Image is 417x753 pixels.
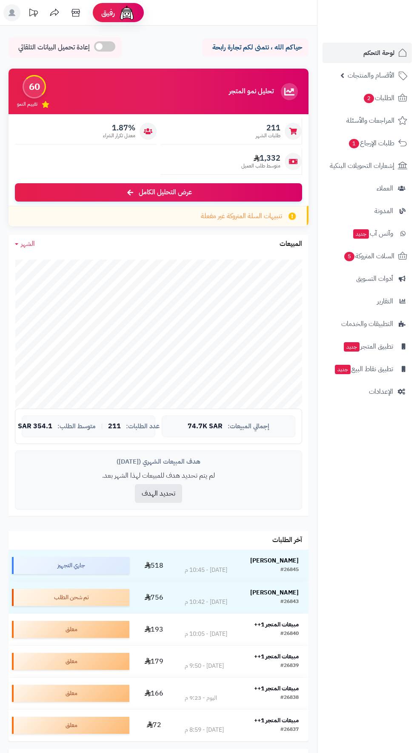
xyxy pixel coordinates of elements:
a: تحديثات المنصة [23,4,44,23]
span: رفيق [101,8,115,18]
span: جديد [344,342,360,352]
td: 756 [133,582,175,613]
a: التقارير [323,291,412,312]
div: #26843 [280,598,299,606]
span: إعادة تحميل البيانات التلقائي [18,43,90,52]
a: إشعارات التحويلات البنكية [323,156,412,176]
span: 74.7K SAR [188,423,223,430]
a: التطبيقات والخدمات [323,314,412,334]
span: معدل تكرار الشراء [103,132,135,139]
div: [DATE] - 10:05 م [185,630,227,638]
img: ai-face.png [118,4,135,21]
strong: [PERSON_NAME] [250,556,299,565]
strong: مبيعات المتجر 1++ [254,684,299,693]
span: تقييم النمو [17,101,37,108]
span: عدد الطلبات: [126,423,160,430]
span: تطبيق نقاط البيع [334,363,393,375]
td: 72 [133,710,175,741]
div: معلق [12,717,129,734]
div: معلق [12,621,129,638]
div: [DATE] - 10:42 م [185,598,227,606]
div: هدف المبيعات الشهري ([DATE]) [22,457,295,466]
span: أدوات التسويق [356,273,393,285]
a: المدونة [323,201,412,221]
a: الشهر [15,239,35,249]
img: logo-2.png [359,15,409,33]
span: وآتس آب [352,228,393,239]
span: 211 [256,123,280,133]
div: #26839 [280,662,299,670]
span: طلبات الشهر [256,132,280,139]
div: #26845 [280,566,299,574]
td: 193 [133,614,175,645]
div: [DATE] - 9:50 م [185,662,224,670]
div: جاري التجهيز [12,557,129,574]
span: إشعارات التحويلات البنكية [330,160,394,172]
span: الأقسام والمنتجات [348,69,394,81]
a: العملاء [323,178,412,199]
div: معلق [12,685,129,702]
span: 2 [363,93,374,103]
span: الإعدادات [369,386,393,398]
span: لوحة التحكم [363,47,394,59]
a: تطبيق نقاط البيعجديد [323,359,412,379]
strong: [PERSON_NAME] [250,588,299,597]
span: تنبيهات السلة المتروكة غير مفعلة [201,211,282,221]
td: 518 [133,550,175,581]
span: عرض التحليل الكامل [139,188,192,197]
div: [DATE] - 10:45 م [185,566,227,574]
a: طلبات الإرجاع1 [323,133,412,153]
a: لوحة التحكم [323,43,412,63]
div: تم شحن الطلب [12,589,129,606]
a: وآتس آبجديد [323,223,412,244]
span: السلات المتروكة [343,250,394,262]
span: المدونة [374,205,393,217]
div: #26838 [280,694,299,702]
div: #26840 [280,630,299,638]
span: الطلبات [363,92,394,104]
div: معلق [12,653,129,670]
span: 211 [108,423,121,430]
span: 1.87% [103,123,135,133]
span: العملاء [377,182,393,194]
span: متوسط الطلب: [57,423,96,430]
td: 179 [133,646,175,677]
a: عرض التحليل الكامل [15,183,302,202]
p: لم يتم تحديد هدف للمبيعات لهذا الشهر بعد. [22,471,295,481]
a: الطلبات2 [323,88,412,108]
span: التطبيقات والخدمات [341,318,393,330]
span: | [101,423,103,430]
a: الإعدادات [323,381,412,402]
a: تطبيق المتجرجديد [323,336,412,357]
span: متوسط طلب العميل [241,162,280,170]
span: إجمالي المبيعات: [228,423,269,430]
strong: مبيعات المتجر 1++ [254,716,299,725]
span: جديد [353,229,369,239]
span: 5 [344,251,354,261]
a: أدوات التسويق [323,268,412,289]
span: جديد [335,365,351,374]
a: المراجعات والأسئلة [323,110,412,131]
span: 1 [348,138,359,148]
h3: آخر الطلبات [272,537,302,544]
strong: مبيعات المتجر 1++ [254,652,299,661]
p: حياكم الله ، نتمنى لكم تجارة رابحة [208,43,302,52]
span: 1,332 [241,153,280,163]
button: تحديد الهدف [135,484,182,503]
span: المراجعات والأسئلة [346,115,394,127]
span: طلبات الإرجاع [348,137,394,149]
span: 354.1 SAR [18,423,52,430]
span: التقارير [377,295,393,307]
h3: المبيعات [280,240,302,248]
div: [DATE] - 8:59 م [185,726,224,734]
td: 166 [133,678,175,709]
span: تطبيق المتجر [343,340,393,352]
strong: مبيعات المتجر 1++ [254,620,299,629]
h3: تحليل نمو المتجر [229,88,274,95]
div: اليوم - 9:23 م [185,694,217,702]
div: #26837 [280,726,299,734]
span: الشهر [21,239,35,249]
a: السلات المتروكة5 [323,246,412,266]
